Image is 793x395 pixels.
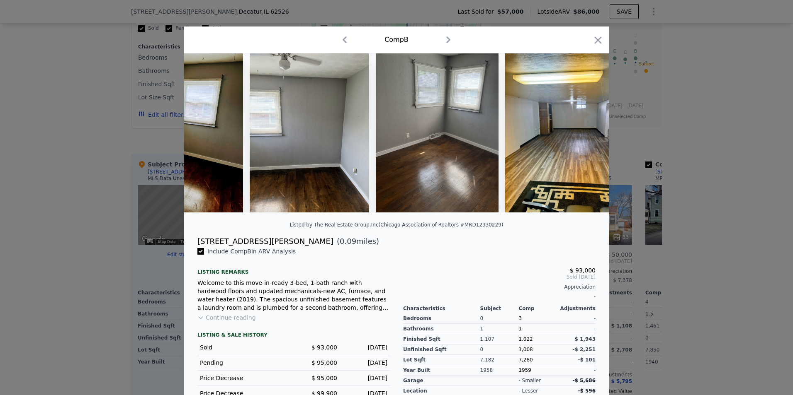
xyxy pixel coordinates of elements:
[557,324,596,334] div: -
[311,344,337,351] span: $ 93,000
[384,35,409,45] div: Comp B
[403,365,480,376] div: Year Built
[518,365,557,376] div: 1959
[197,332,390,340] div: LISTING & SALE HISTORY
[376,53,499,212] img: Property Img
[344,359,387,367] div: [DATE]
[518,388,538,394] div: - lesser
[333,236,379,247] span: ( miles)
[197,279,390,312] div: Welcome to this move-in-ready 3-bed, 1-bath ranch with hardwood floors and updated mechanicals-ne...
[344,343,387,352] div: [DATE]
[403,305,480,312] div: Characteristics
[557,313,596,324] div: -
[197,262,390,275] div: Listing remarks
[340,237,356,246] span: 0.09
[518,377,541,384] div: - smaller
[518,357,533,363] span: 7,280
[573,378,596,383] span: -$ 5,686
[480,324,519,334] div: 1
[518,347,533,352] span: 1,008
[573,347,596,352] span: -$ 2,251
[557,365,596,376] div: -
[200,374,287,382] div: Price Decrease
[403,290,596,302] div: -
[505,53,625,212] img: Property Img
[311,359,337,366] span: $ 95,000
[578,388,596,394] span: -$ 596
[403,344,480,355] div: Unfinished Sqft
[518,316,522,321] span: 3
[575,336,596,342] span: $ 1,943
[403,355,480,365] div: Lot Sqft
[557,305,596,312] div: Adjustments
[480,313,519,324] div: 0
[518,305,557,312] div: Comp
[480,334,519,344] div: 1,107
[518,336,533,342] span: 1,022
[480,305,519,312] div: Subject
[403,334,480,344] div: Finished Sqft
[204,248,299,255] span: Include Comp B in ARV Analysis
[197,236,333,247] div: [STREET_ADDRESS][PERSON_NAME]
[344,374,387,382] div: [DATE]
[403,274,596,280] span: Sold [DATE]
[200,359,287,367] div: Pending
[250,53,369,212] img: Property Img
[200,343,287,352] div: Sold
[518,324,557,334] div: 1
[570,267,596,274] span: $ 93,000
[197,313,256,322] button: Continue reading
[403,284,596,290] div: Appreciation
[311,375,337,381] span: $ 95,000
[290,222,504,228] div: Listed by The Real Estate Group,Inc (Chicago Association of Realtors #MRD12330229)
[403,313,480,324] div: Bedrooms
[403,324,480,334] div: Bathrooms
[480,344,519,355] div: 0
[480,365,519,376] div: 1958
[480,355,519,365] div: 7,182
[578,357,596,363] span: -$ 101
[403,376,480,386] div: garage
